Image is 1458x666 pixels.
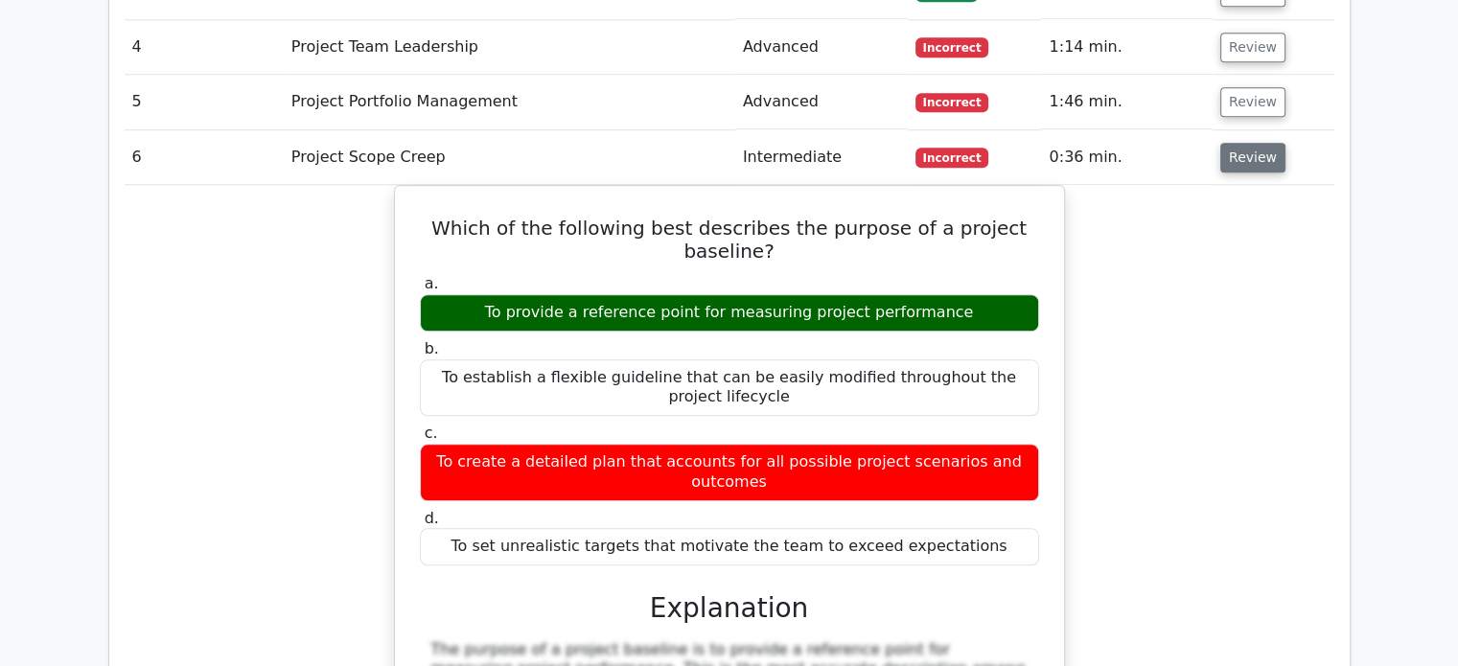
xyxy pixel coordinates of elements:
span: Incorrect [915,93,989,112]
h3: Explanation [431,592,1028,625]
span: d. [425,509,439,527]
td: 4 [125,20,284,75]
td: Advanced [735,75,908,129]
div: To provide a reference point for measuring project performance [420,294,1039,332]
span: Incorrect [915,37,989,57]
div: To create a detailed plan that accounts for all possible project scenarios and outcomes [420,444,1039,501]
button: Review [1220,87,1285,117]
span: a. [425,274,439,292]
td: Project Team Leadership [284,20,735,75]
td: Intermediate [735,130,908,185]
span: b. [425,339,439,357]
div: To set unrealistic targets that motivate the team to exceed expectations [420,528,1039,565]
td: Advanced [735,20,908,75]
td: 0:36 min. [1041,130,1212,185]
span: Incorrect [915,148,989,167]
td: 1:46 min. [1041,75,1212,129]
td: 5 [125,75,284,129]
h5: Which of the following best describes the purpose of a project baseline? [418,217,1041,263]
button: Review [1220,143,1285,172]
td: Project Scope Creep [284,130,735,185]
span: c. [425,424,438,442]
td: 6 [125,130,284,185]
div: To establish a flexible guideline that can be easily modified throughout the project lifecycle [420,359,1039,417]
td: Project Portfolio Management [284,75,735,129]
button: Review [1220,33,1285,62]
td: 1:14 min. [1041,20,1212,75]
